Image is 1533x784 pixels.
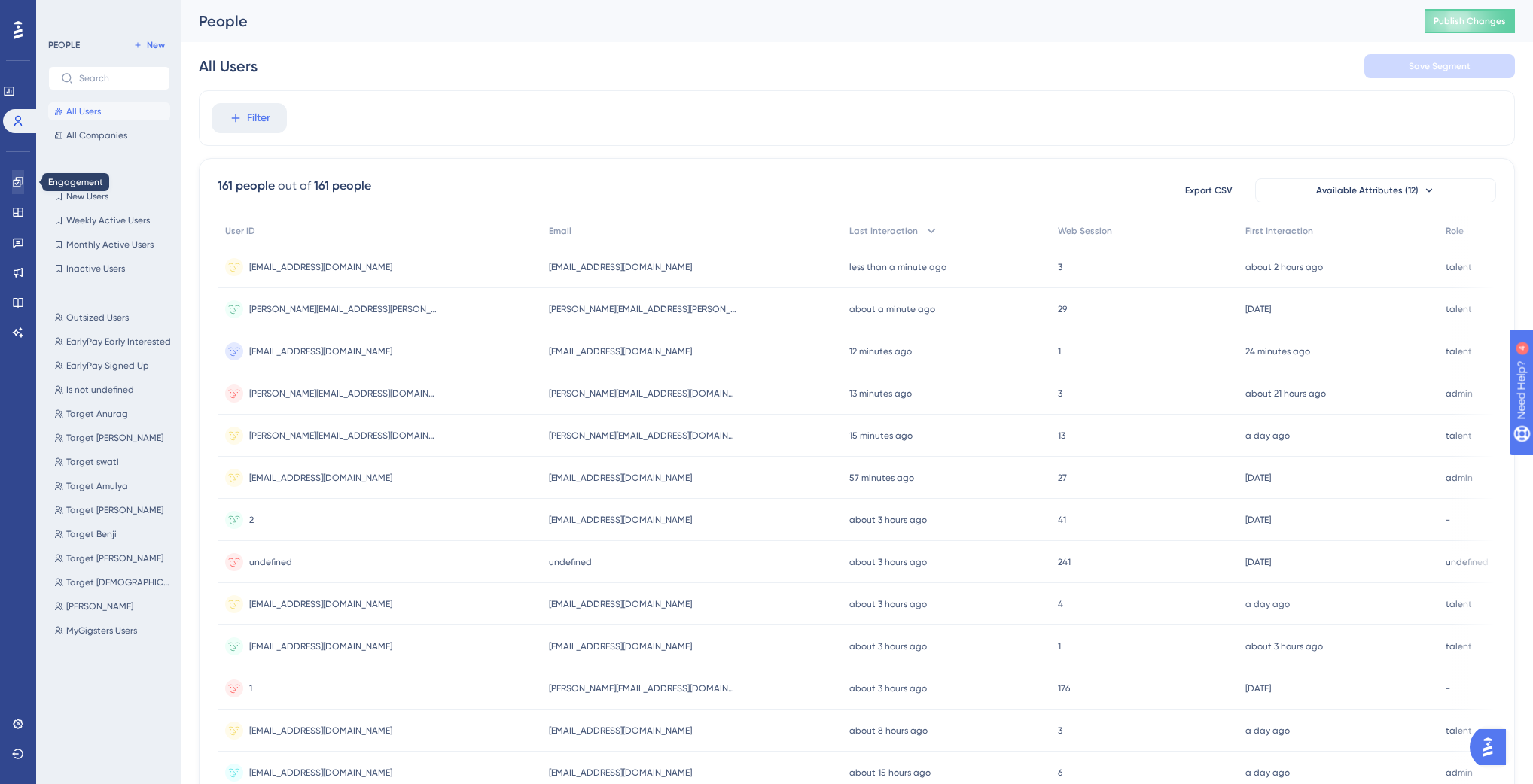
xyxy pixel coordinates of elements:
[147,39,165,51] span: New
[1058,472,1067,484] span: 27
[1245,346,1310,357] time: 24 minutes ago
[48,126,170,144] button: All Companies
[48,621,179,640] button: MyGigsters Users
[549,598,692,610] span: [EMAIL_ADDRESS][DOMAIN_NAME]
[48,260,170,278] button: Inactive Users
[1245,641,1323,652] time: about 3 hours ago
[1245,225,1313,237] span: First Interaction
[48,525,179,543] button: Target Benji
[1446,303,1472,315] span: talent
[247,109,270,127] span: Filter
[1446,598,1472,610] span: talent
[1245,767,1290,778] time: a day ago
[212,103,287,133] button: Filter
[199,11,1387,32] div: People
[1058,556,1071,568] span: 241
[849,683,927,694] time: about 3 hours ago
[1446,261,1472,273] span: talent
[249,472,392,484] span: [EMAIL_ADDRESS][DOMAIN_NAME]
[849,430,913,441] time: 15 minutes ago
[249,345,392,357] span: [EMAIL_ADDRESS][DOMAIN_NAME]
[66,311,129,324] span: Outsized Users
[249,514,254,526] span: 2
[249,430,437,442] span: [PERSON_NAME][EMAIL_ADDRESS][DOMAIN_NAME]
[1434,15,1506,27] span: Publish Changes
[249,556,292,568] span: undefined
[1316,184,1419,196] span: Available Attributes (12)
[1446,725,1472,737] span: talent
[48,501,179,519] button: Target [PERSON_NAME]
[1058,598,1063,610] span: 4
[66,129,127,141] span: All Companies
[48,597,179,615] button: [PERSON_NAME]
[48,308,179,327] button: Outsized Users
[48,381,179,399] button: Is not undefined
[1446,225,1464,237] span: Role
[549,472,692,484] span: [EMAIL_ADDRESS][DOMAIN_NAME]
[66,456,119,468] span: Target swati
[66,576,173,588] span: Target [DEMOGRAPHIC_DATA]
[66,528,117,540] span: Target Benji
[1245,473,1271,483] time: [DATE]
[66,384,134,396] span: Is not undefined
[48,236,170,254] button: Monthly Active Users
[549,225,571,237] span: Email
[66,105,101,117] span: All Users
[849,346,912,357] time: 12 minutes ago
[249,767,392,779] span: [EMAIL_ADDRESS][DOMAIN_NAME]
[66,552,163,564] span: Target [PERSON_NAME]
[128,36,170,54] button: New
[849,388,912,399] time: 13 minutes ago
[1446,387,1473,400] span: admin
[249,387,437,400] span: [PERSON_NAME][EMAIL_ADDRESS][DOMAIN_NAME]
[1255,178,1496,202] button: Available Attributes (12)
[1058,225,1112,237] span: Web Session
[48,477,179,495] button: Target Amulya
[1446,430,1472,442] span: talent
[1058,387,1062,400] span: 3
[249,261,392,273] span: [EMAIL_ADDRESS][DOMAIN_NAME]
[48,187,170,205] button: New Users
[1058,725,1062,737] span: 3
[1446,472,1473,484] span: admin
[549,303,737,315] span: [PERSON_NAME][EMAIL_ADDRESS][PERSON_NAME][DOMAIN_NAME]
[249,725,392,737] span: [EMAIL_ADDRESS][DOMAIN_NAME]
[66,480,128,492] span: Target Amulya
[1058,767,1062,779] span: 6
[105,8,109,20] div: 4
[1171,178,1246,202] button: Export CSV
[849,767,931,778] time: about 15 hours ago
[66,336,171,348] span: EarlyPay Early Interested
[549,767,692,779] span: [EMAIL_ADDRESS][DOMAIN_NAME]
[249,682,252,694] span: 1
[1446,682,1450,694] span: -
[278,177,311,195] div: out of
[79,73,157,84] input: Search
[849,225,918,237] span: Last Interaction
[1446,640,1472,652] span: talent
[849,641,927,652] time: about 3 hours ago
[549,430,737,442] span: [PERSON_NAME][EMAIL_ADDRESS][DOMAIN_NAME]
[314,177,371,195] div: 161 people
[1058,682,1070,694] span: 176
[225,225,255,237] span: User ID
[549,387,737,400] span: [PERSON_NAME][EMAIL_ADDRESS][DOMAIN_NAME]
[1245,430,1290,441] time: a day ago
[1409,60,1471,72] span: Save Segment
[48,405,179,423] button: Target Anurag
[1425,9,1515,33] button: Publish Changes
[1058,345,1061,357] span: 1
[1245,515,1271,525] time: [DATE]
[48,102,170,120] button: All Users
[1058,514,1066,526] span: 41
[549,682,737,694] span: [PERSON_NAME][EMAIL_ADDRESS][DOMAIN_NAME]
[1446,514,1450,526] span: -
[66,624,137,637] span: MyGigsters Users
[249,640,392,652] span: [EMAIL_ADDRESS][DOMAIN_NAME]
[1058,430,1065,442] span: 13
[66,214,150,226] span: Weekly Active Users
[1364,54,1515,78] button: Save Segment
[849,599,927,609] time: about 3 hours ago
[48,211,170,229] button: Weekly Active Users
